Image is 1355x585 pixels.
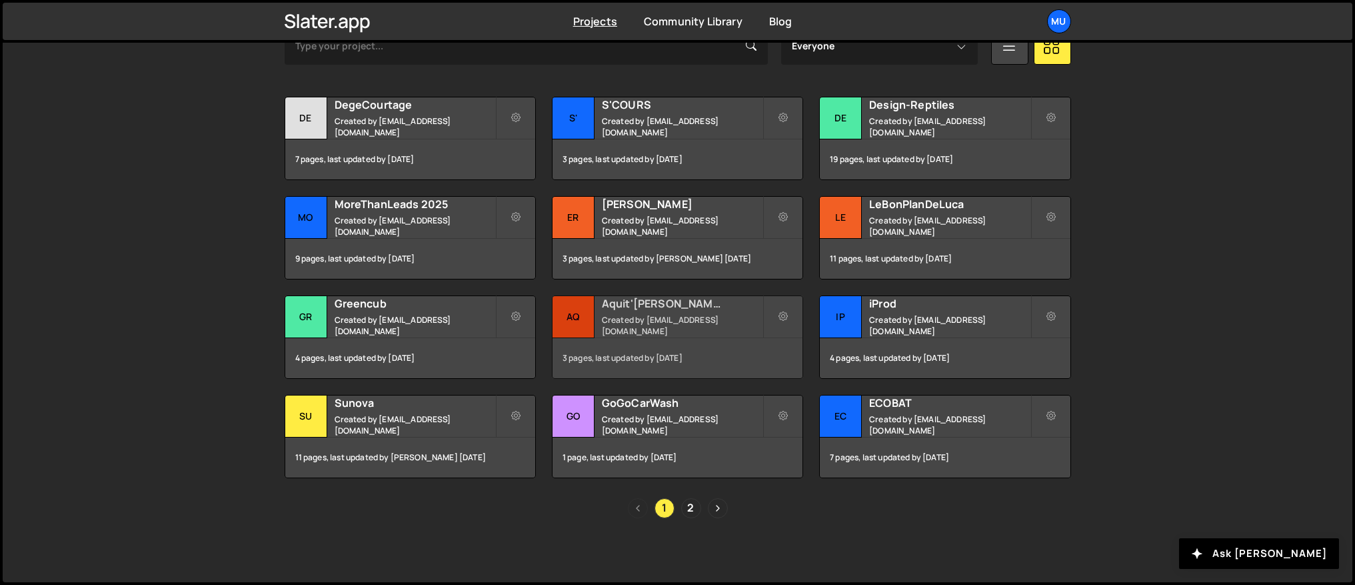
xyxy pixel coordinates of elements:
[602,314,762,337] small: Created by [EMAIL_ADDRESS][DOMAIN_NAME]
[819,296,1070,379] a: iP iProd Created by [EMAIL_ADDRESS][DOMAIN_NAME] 4 pages, last updated by [DATE]
[819,196,1070,279] a: Le LeBonPlanDeLuca Created by [EMAIL_ADDRESS][DOMAIN_NAME] 11 pages, last updated by [DATE]
[820,338,1070,378] div: 4 pages, last updated by [DATE]
[553,239,802,279] div: 3 pages, last updated by [PERSON_NAME] [DATE]
[681,498,701,518] a: Page 2
[602,115,762,138] small: Created by [EMAIL_ADDRESS][DOMAIN_NAME]
[553,396,595,438] div: Go
[285,139,535,179] div: 7 pages, last updated by [DATE]
[552,395,803,478] a: Go GoGoCarWash Created by [EMAIL_ADDRESS][DOMAIN_NAME] 1 page, last updated by [DATE]
[285,396,327,438] div: Su
[602,97,762,112] h2: S'COURS
[602,396,762,410] h2: GoGoCarWash
[335,97,495,112] h2: DegeCourtage
[1179,538,1339,569] button: Ask [PERSON_NAME]
[285,498,1071,518] div: Pagination
[602,215,762,237] small: Created by [EMAIL_ADDRESS][DOMAIN_NAME]
[1047,9,1071,33] a: Mu
[335,314,495,337] small: Created by [EMAIL_ADDRESS][DOMAIN_NAME]
[573,14,617,29] a: Projects
[335,197,495,211] h2: MoreThanLeads 2025
[552,196,803,279] a: Er [PERSON_NAME] Created by [EMAIL_ADDRESS][DOMAIN_NAME] 3 pages, last updated by [PERSON_NAME] [...
[553,197,595,239] div: Er
[869,215,1030,237] small: Created by [EMAIL_ADDRESS][DOMAIN_NAME]
[285,296,536,379] a: Gr Greencub Created by [EMAIL_ADDRESS][DOMAIN_NAME] 4 pages, last updated by [DATE]
[285,196,536,279] a: Mo MoreThanLeads 2025 Created by [EMAIL_ADDRESS][DOMAIN_NAME] 9 pages, last updated by [DATE]
[335,115,495,138] small: Created by [EMAIL_ADDRESS][DOMAIN_NAME]
[820,296,862,338] div: iP
[335,396,495,410] h2: Sunova
[820,438,1070,478] div: 7 pages, last updated by [DATE]
[602,296,762,311] h2: Aquit'[PERSON_NAME]
[869,396,1030,410] h2: ECOBAT
[553,296,595,338] div: Aq
[335,414,495,436] small: Created by [EMAIL_ADDRESS][DOMAIN_NAME]
[820,139,1070,179] div: 19 pages, last updated by [DATE]
[285,239,535,279] div: 9 pages, last updated by [DATE]
[553,139,802,179] div: 3 pages, last updated by [DATE]
[869,115,1030,138] small: Created by [EMAIL_ADDRESS][DOMAIN_NAME]
[553,438,802,478] div: 1 page, last updated by [DATE]
[869,97,1030,112] h2: Design-Reptiles
[285,27,768,65] input: Type your project...
[769,14,792,29] a: Blog
[602,197,762,211] h2: [PERSON_NAME]
[602,414,762,436] small: Created by [EMAIL_ADDRESS][DOMAIN_NAME]
[820,197,862,239] div: Le
[285,97,536,180] a: De DegeCourtage Created by [EMAIL_ADDRESS][DOMAIN_NAME] 7 pages, last updated by [DATE]
[285,97,327,139] div: De
[335,215,495,237] small: Created by [EMAIL_ADDRESS][DOMAIN_NAME]
[553,338,802,378] div: 3 pages, last updated by [DATE]
[552,296,803,379] a: Aq Aquit'[PERSON_NAME] Created by [EMAIL_ADDRESS][DOMAIN_NAME] 3 pages, last updated by [DATE]
[869,296,1030,311] h2: iProd
[285,395,536,478] a: Su Sunova Created by [EMAIL_ADDRESS][DOMAIN_NAME] 11 pages, last updated by [PERSON_NAME] [DATE]
[552,97,803,180] a: S' S'COURS Created by [EMAIL_ADDRESS][DOMAIN_NAME] 3 pages, last updated by [DATE]
[553,97,595,139] div: S'
[820,396,862,438] div: EC
[819,97,1070,180] a: De Design-Reptiles Created by [EMAIL_ADDRESS][DOMAIN_NAME] 19 pages, last updated by [DATE]
[819,395,1070,478] a: EC ECOBAT Created by [EMAIL_ADDRESS][DOMAIN_NAME] 7 pages, last updated by [DATE]
[820,97,862,139] div: De
[285,438,535,478] div: 11 pages, last updated by [PERSON_NAME] [DATE]
[708,498,728,518] a: Next page
[285,338,535,378] div: 4 pages, last updated by [DATE]
[820,239,1070,279] div: 11 pages, last updated by [DATE]
[869,197,1030,211] h2: LeBonPlanDeLuca
[644,14,742,29] a: Community Library
[869,414,1030,436] small: Created by [EMAIL_ADDRESS][DOMAIN_NAME]
[335,296,495,311] h2: Greencub
[285,296,327,338] div: Gr
[285,197,327,239] div: Mo
[869,314,1030,337] small: Created by [EMAIL_ADDRESS][DOMAIN_NAME]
